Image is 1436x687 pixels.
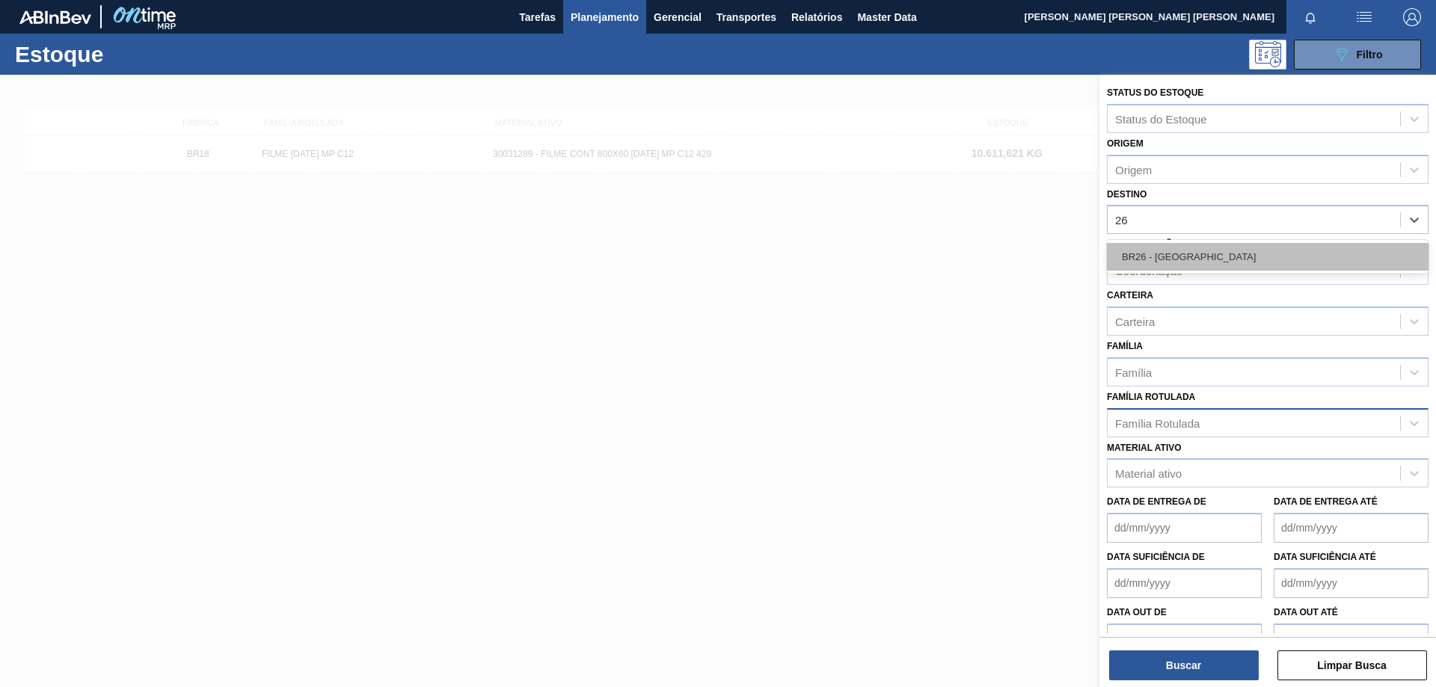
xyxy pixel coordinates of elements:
label: Data out até [1274,607,1338,617]
label: Data suficiência até [1274,552,1376,562]
label: Status do Estoque [1107,87,1203,98]
img: userActions [1355,8,1373,26]
label: Destino [1107,189,1147,200]
div: BR26 - [GEOGRAPHIC_DATA] [1107,243,1429,271]
input: dd/mm/yyyy [1107,513,1262,543]
label: Data de Entrega de [1107,496,1206,507]
input: dd/mm/yyyy [1274,623,1429,653]
label: Família [1107,341,1143,351]
span: Tarefas [519,8,556,26]
label: Data suficiência de [1107,552,1205,562]
button: Filtro [1294,40,1421,70]
div: Família [1115,366,1152,378]
label: Origem [1107,138,1144,149]
label: Data out de [1107,607,1167,617]
input: dd/mm/yyyy [1274,568,1429,598]
div: Família Rotulada [1115,416,1200,429]
span: Relatórios [791,8,842,26]
span: Master Data [857,8,916,26]
span: Transportes [717,8,776,26]
input: dd/mm/yyyy [1274,513,1429,543]
label: Material ativo [1107,443,1182,453]
label: Data de Entrega até [1274,496,1378,507]
div: Status do Estoque [1115,112,1207,125]
label: Coordenação [1107,239,1179,250]
span: Gerencial [654,8,702,26]
div: Carteira [1115,315,1155,327]
button: Notificações [1286,7,1334,28]
div: Origem [1115,163,1152,176]
img: TNhmsLtSVTkK8tSr43FrP2fwEKptu5GPRR3wAAAABJRU5ErkJggg== [19,10,91,24]
input: dd/mm/yyyy [1107,623,1262,653]
label: Carteira [1107,290,1153,301]
h1: Estoque [15,46,239,63]
span: Planejamento [571,8,639,26]
div: Material ativo [1115,467,1182,480]
span: Filtro [1357,49,1383,61]
img: Logout [1403,8,1421,26]
label: Família Rotulada [1107,392,1195,402]
div: Pogramando: nenhum usuário selecionado [1249,40,1286,70]
input: dd/mm/yyyy [1107,568,1262,598]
